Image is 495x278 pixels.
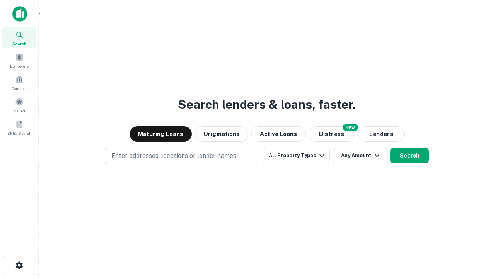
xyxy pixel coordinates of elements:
[390,148,429,163] button: Search
[2,50,36,71] a: Borrowers
[14,108,25,114] span: Saved
[12,6,27,22] img: capitalize-icon.png
[263,148,330,163] button: All Property Types
[12,41,26,47] span: Search
[2,117,36,138] a: SREO Search
[12,85,27,92] span: Contacts
[358,126,405,142] button: Lenders
[333,148,387,163] button: Any Amount
[2,72,36,93] a: Contacts
[130,126,192,142] button: Maturing Loans
[309,126,355,142] button: Search distressed loans with lien and other non-mortgage details.
[7,130,31,136] span: SREO Search
[195,126,248,142] button: Originations
[343,124,358,131] div: NEW
[251,126,306,142] button: Active Loans
[111,151,236,161] p: Enter addresses, locations or lender names
[105,148,259,164] button: Enter addresses, locations or lender names
[456,216,495,253] iframe: Chat Widget
[10,63,29,69] span: Borrowers
[178,95,356,114] h3: Search lenders & loans, faster.
[2,95,36,115] a: Saved
[2,27,36,48] a: Search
